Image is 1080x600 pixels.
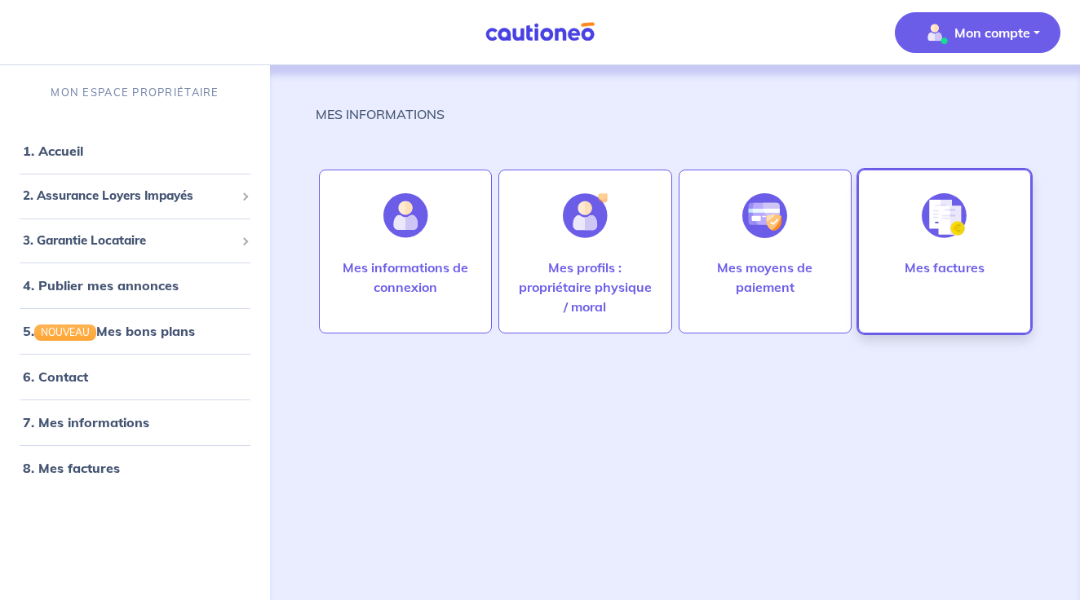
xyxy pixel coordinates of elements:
p: Mes factures [905,258,985,277]
img: illu_credit_card_no_anim.svg [742,193,787,238]
img: Cautioneo [479,22,601,42]
div: 6. Contact [7,360,263,393]
div: 8. Mes factures [7,452,263,484]
div: 7. Mes informations [7,406,263,439]
a: 7. Mes informations [23,414,149,430]
p: MES INFORMATIONS [316,104,445,124]
a: 6. Contact [23,368,88,385]
button: illu_account_valid_menu.svgMon compte [895,12,1060,53]
div: 5.NOUVEAUMes bons plans [7,315,263,347]
div: 3. Garantie Locataire [7,225,263,257]
p: Mon compte [954,23,1030,42]
span: 2. Assurance Loyers Impayés [23,187,235,205]
img: illu_account_valid_menu.svg [922,20,948,46]
p: Mes moyens de paiement [696,258,834,297]
img: illu_invoice.svg [922,193,967,238]
a: 8. Mes factures [23,460,120,476]
img: illu_account.svg [383,193,428,238]
p: Mes informations de connexion [336,258,475,297]
p: MON ESPACE PROPRIÉTAIRE [51,85,219,100]
div: 2. Assurance Loyers Impayés [7,180,263,212]
a: 5.NOUVEAUMes bons plans [23,323,195,339]
p: Mes profils : propriétaire physique / moral [516,258,654,316]
span: 3. Garantie Locataire [23,232,235,250]
a: 4. Publier mes annonces [23,277,179,293]
div: 1. Accueil [7,135,263,167]
div: 4. Publier mes annonces [7,269,263,302]
a: 1. Accueil [23,143,83,159]
img: illu_account_add.svg [563,193,608,238]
